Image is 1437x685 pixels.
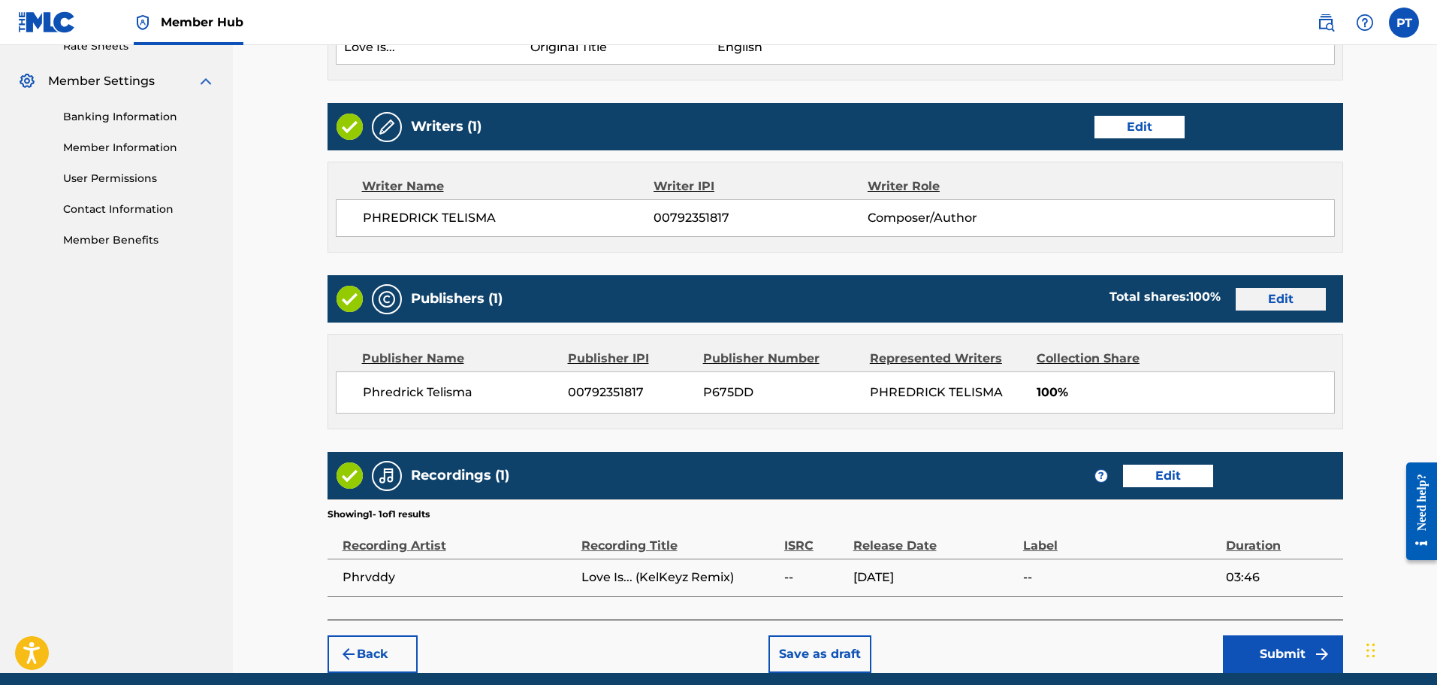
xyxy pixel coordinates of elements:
[1366,628,1375,673] div: Drag
[48,72,155,90] span: Member Settings
[1395,450,1437,571] iframe: Resource Center
[568,350,692,368] div: Publisher IPI
[343,521,574,555] div: Recording Artist
[1095,470,1107,482] span: ?
[63,171,215,186] a: User Permissions
[1313,645,1331,663] img: f7272a7cc735f4ea7f67.svg
[1023,521,1218,555] div: Label
[63,109,215,125] a: Banking Information
[1362,613,1437,685] iframe: Chat Widget
[703,350,859,368] div: Publisher Number
[411,467,509,484] h5: Recordings (1)
[853,568,1016,586] span: [DATE]
[18,72,36,90] img: Member Settings
[768,635,871,673] button: Save as draft
[340,645,358,663] img: 7ee5dd4eb1f8a8e3ef2f.svg
[161,14,243,31] span: Member Hub
[336,31,523,65] td: Love Is...
[362,350,557,368] div: Publisher Name
[868,209,1062,227] span: Composer/Author
[868,177,1062,195] div: Writer Role
[1350,8,1380,38] div: Help
[1123,465,1213,487] button: Edit
[710,31,1334,65] td: English
[378,118,396,136] img: Writers
[870,350,1025,368] div: Represented Writers
[523,31,710,65] td: Original Title
[1236,288,1326,311] button: Edit
[363,209,654,227] span: PHREDRICK TELISMA
[1226,521,1335,555] div: Duration
[784,568,846,586] span: --
[337,462,363,489] img: Valid
[63,140,215,156] a: Member Information
[1356,14,1374,32] img: help
[581,568,777,586] span: Love Is... (KelKeyz Remix)
[63,38,215,54] a: Rate Sheets
[853,521,1016,555] div: Release Date
[411,118,482,135] h5: Writers (1)
[63,202,215,217] a: Contact Information
[343,568,574,586] span: Phrvddy
[337,114,363,140] img: Valid
[378,290,396,308] img: Publishers
[1317,14,1335,32] img: search
[1223,635,1343,673] button: Submit
[568,383,692,402] span: 00792351817
[1037,383,1334,402] span: 100%
[63,232,215,248] a: Member Benefits
[362,177,654,195] div: Writer Name
[363,383,557,402] span: Phredrick Telisma
[1189,289,1221,304] span: 100 %
[1023,568,1218,586] span: --
[1226,568,1335,586] span: 03:46
[328,508,430,521] p: Showing 1 - 1 of 1 results
[870,385,1003,399] span: PHREDRICK TELISMA
[703,383,859,402] span: P675DD
[1311,8,1341,38] a: Public Search
[134,14,152,32] img: Top Rightsholder
[378,467,396,485] img: Recordings
[328,635,418,673] button: Back
[337,286,363,312] img: Valid
[18,11,76,33] img: MLC Logo
[1037,350,1182,368] div: Collection Share
[1389,8,1419,38] div: User Menu
[411,290,503,308] h5: Publishers (1)
[654,209,867,227] span: 00792351817
[784,521,846,555] div: ISRC
[654,177,868,195] div: Writer IPI
[197,72,215,90] img: expand
[1094,116,1185,138] button: Edit
[581,521,777,555] div: Recording Title
[1109,288,1221,306] div: Total shares:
